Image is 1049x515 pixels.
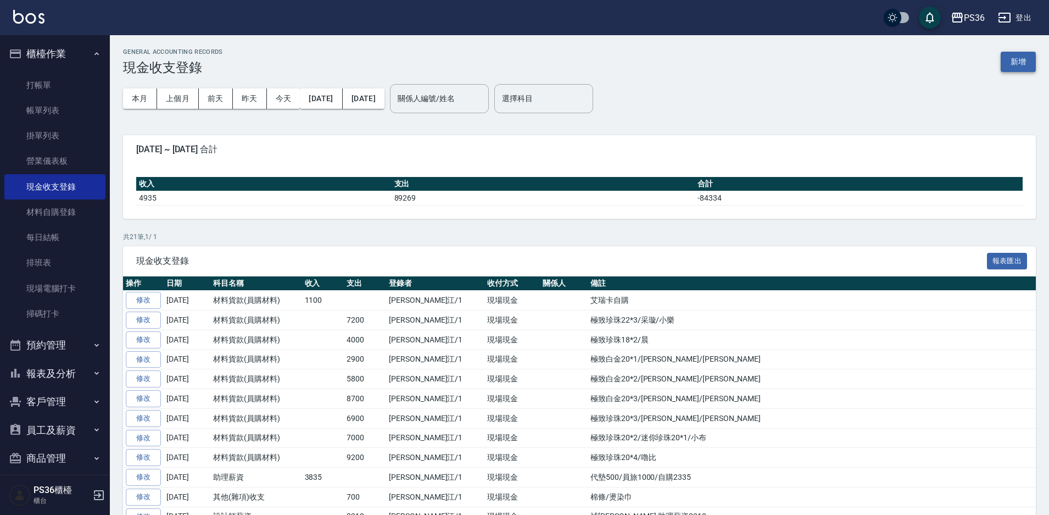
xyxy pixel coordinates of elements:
[4,416,105,445] button: 員工及薪資
[386,350,484,369] td: [PERSON_NAME]江/1
[123,232,1036,242] p: 共 21 筆, 1 / 1
[136,256,987,267] span: 現金收支登錄
[4,331,105,359] button: 預約管理
[199,88,233,109] button: 前天
[126,410,161,427] a: 修改
[344,330,386,350] td: 4000
[588,428,1036,448] td: 極致珍珠20*2/迷你珍珠20*1/小布
[157,88,199,109] button: 上個月
[946,7,989,29] button: PS36
[386,311,484,330] td: [PERSON_NAME]江/1
[386,428,484,448] td: [PERSON_NAME]江/1
[484,428,540,448] td: 現場現金
[164,350,210,369] td: [DATE]
[540,276,588,291] th: 關係人
[210,330,302,350] td: 材料貨款(員購材料)
[588,311,1036,330] td: 極致珍珠22*3/采璇/小樂
[164,428,210,448] td: [DATE]
[386,389,484,409] td: [PERSON_NAME]江/1
[210,311,302,330] td: 材料貨款(員購材料)
[695,191,1023,205] td: -84334
[126,489,161,506] a: 修改
[344,311,386,330] td: 7200
[484,291,540,311] td: 現場現金
[588,291,1036,311] td: 艾瑞卡自購
[210,428,302,448] td: 材料貨款(員購材料)
[994,8,1036,28] button: 登出
[34,496,90,506] p: 櫃台
[344,369,386,389] td: 5800
[210,408,302,428] td: 材料貨款(員購材料)
[964,11,985,25] div: PS36
[4,473,105,501] button: 資料設定
[588,350,1036,369] td: 極致白金20*1/[PERSON_NAME]/[PERSON_NAME]
[126,312,161,329] a: 修改
[344,428,386,448] td: 7000
[123,88,157,109] button: 本月
[484,330,540,350] td: 現場現金
[484,276,540,291] th: 收付方式
[4,250,105,275] a: 排班表
[588,369,1036,389] td: 極致白金20*2/[PERSON_NAME]/[PERSON_NAME]
[484,408,540,428] td: 現場現金
[484,468,540,488] td: 現場現金
[126,469,161,486] a: 修改
[588,448,1036,468] td: 極致珍珠20*4/嚕比
[164,330,210,350] td: [DATE]
[344,487,386,507] td: 700
[987,255,1028,265] a: 報表匯出
[4,40,105,68] button: 櫃檯作業
[484,448,540,468] td: 現場現金
[164,408,210,428] td: [DATE]
[164,276,210,291] th: 日期
[588,330,1036,350] td: 極致珍珠18*2/晨
[123,48,223,56] h2: GENERAL ACCOUNTING RECORDS
[4,276,105,301] a: 現場電腦打卡
[164,389,210,409] td: [DATE]
[210,468,302,488] td: 助理薪資
[344,448,386,468] td: 9200
[4,387,105,416] button: 客戶管理
[164,369,210,389] td: [DATE]
[344,350,386,369] td: 2900
[210,448,302,468] td: 材料貨款(員購材料)
[919,7,941,29] button: save
[392,191,695,205] td: 89269
[126,351,161,368] a: 修改
[484,311,540,330] td: 現場現金
[386,276,484,291] th: 登錄者
[588,408,1036,428] td: 極致珍珠20*3/[PERSON_NAME]/[PERSON_NAME]
[4,123,105,148] a: 掛單列表
[267,88,300,109] button: 今天
[210,369,302,389] td: 材料貨款(員購材料)
[695,177,1023,191] th: 合計
[386,369,484,389] td: [PERSON_NAME]江/1
[386,487,484,507] td: [PERSON_NAME]江/1
[136,177,392,191] th: 收入
[343,88,384,109] button: [DATE]
[210,276,302,291] th: 科目名稱
[126,449,161,466] a: 修改
[484,369,540,389] td: 現場現金
[588,468,1036,488] td: 代墊500/員旅1000/自購2335
[136,144,1023,155] span: [DATE] ~ [DATE] 合計
[302,276,344,291] th: 收入
[123,276,164,291] th: 操作
[126,430,161,447] a: 修改
[484,487,540,507] td: 現場現金
[300,88,342,109] button: [DATE]
[4,359,105,388] button: 報表及分析
[4,174,105,200] a: 現金收支登錄
[164,468,210,488] td: [DATE]
[4,225,105,250] a: 每日結帳
[588,487,1036,507] td: 棉條/燙染巾
[4,301,105,326] a: 掃碼打卡
[386,408,484,428] td: [PERSON_NAME]江/1
[164,291,210,311] td: [DATE]
[136,191,392,205] td: 4935
[1001,52,1036,72] button: 新增
[344,408,386,428] td: 6900
[233,88,267,109] button: 昨天
[123,60,223,75] h3: 現金收支登錄
[126,370,161,387] a: 修改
